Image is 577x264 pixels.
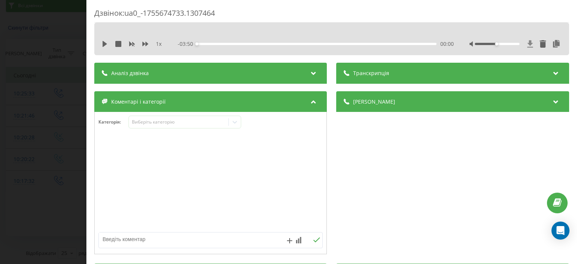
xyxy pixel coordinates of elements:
[111,98,166,106] span: Коментарі і категорії
[111,69,149,77] span: Аналіз дзвінка
[156,40,162,48] span: 1 x
[178,40,197,48] span: - 03:50
[94,8,569,23] div: Дзвінок : ua0_-1755674733.1307464
[440,40,454,48] span: 00:00
[353,98,396,106] span: [PERSON_NAME]
[353,69,390,77] span: Транскрипція
[196,42,199,45] div: Accessibility label
[98,119,128,125] h4: Категорія :
[495,42,498,45] div: Accessibility label
[132,119,226,125] div: Виберіть категорію
[551,222,569,240] div: Open Intercom Messenger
